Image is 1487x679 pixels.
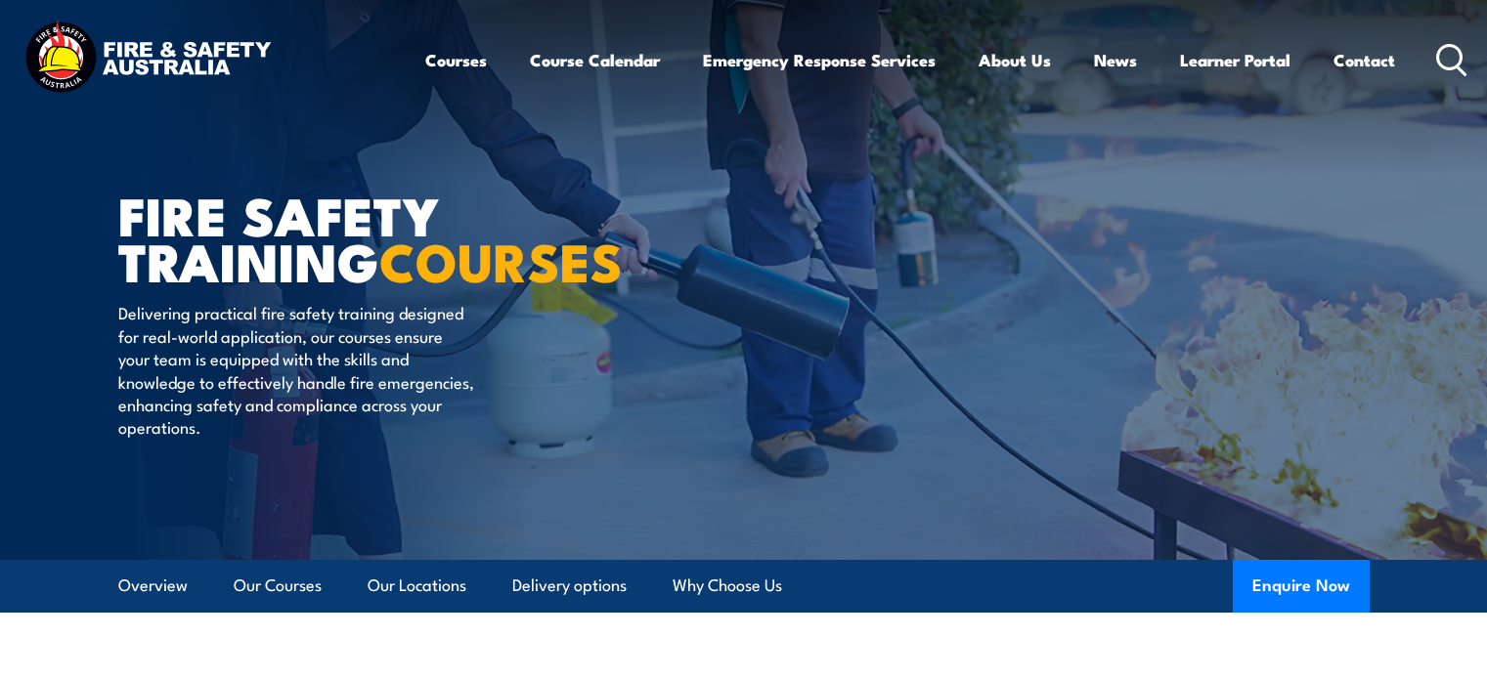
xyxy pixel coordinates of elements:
[979,34,1051,86] a: About Us
[118,301,475,438] p: Delivering practical fire safety training designed for real-world application, our courses ensure...
[425,34,487,86] a: Courses
[703,34,936,86] a: Emergency Response Services
[1094,34,1137,86] a: News
[379,219,623,300] strong: COURSES
[673,560,782,612] a: Why Choose Us
[118,560,188,612] a: Overview
[234,560,322,612] a: Our Courses
[118,191,601,282] h1: FIRE SAFETY TRAINING
[530,34,660,86] a: Course Calendar
[1233,560,1370,613] button: Enquire Now
[1180,34,1290,86] a: Learner Portal
[1334,34,1395,86] a: Contact
[512,560,627,612] a: Delivery options
[368,560,466,612] a: Our Locations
